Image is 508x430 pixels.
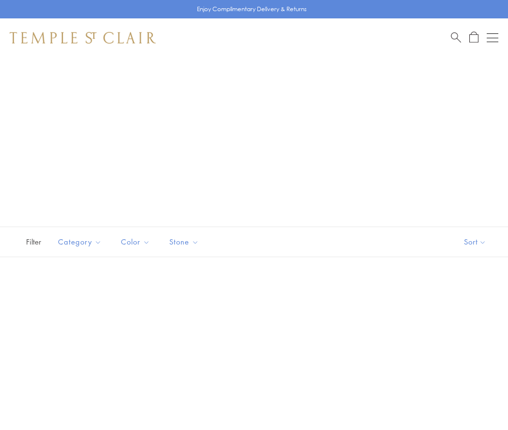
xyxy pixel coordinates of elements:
[10,32,156,44] img: Temple St. Clair
[51,231,109,253] button: Category
[162,231,206,253] button: Stone
[487,32,498,44] button: Open navigation
[469,31,478,44] a: Open Shopping Bag
[116,236,157,248] span: Color
[197,4,307,14] p: Enjoy Complimentary Delivery & Returns
[53,236,109,248] span: Category
[164,236,206,248] span: Stone
[114,231,157,253] button: Color
[451,31,461,44] a: Search
[442,227,508,257] button: Show sort by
